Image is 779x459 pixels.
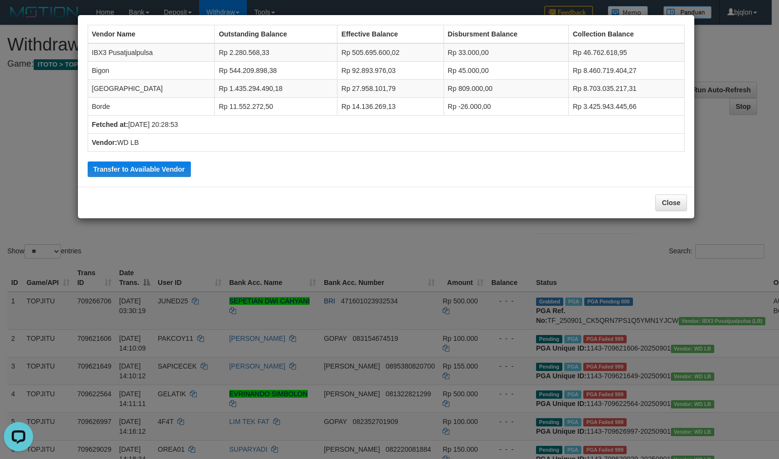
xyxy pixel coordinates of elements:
[337,98,444,116] td: Rp 14.136.269,13
[88,62,215,80] td: Bigon
[215,98,337,116] td: Rp 11.552.272,50
[569,98,684,116] td: Rp 3.425.943.445,66
[215,43,337,62] td: Rp 2.280.568,33
[337,25,444,44] th: Effective Balance
[88,116,684,134] td: [DATE] 20:28:53
[337,43,444,62] td: Rp 505.695.600,02
[569,25,684,44] th: Collection Balance
[444,43,569,62] td: Rp 33.000,00
[569,62,684,80] td: Rp 8.460.719.404,27
[88,43,215,62] td: IBX3 Pusatjualpulsa
[337,80,444,98] td: Rp 27.958.101,79
[88,161,191,177] button: Transfer to Available Vendor
[444,98,569,116] td: Rp -26.000,00
[569,80,684,98] td: Rp 8.703.035.217,31
[92,139,117,146] b: Vendor:
[88,80,215,98] td: [GEOGRAPHIC_DATA]
[92,121,129,128] b: Fetched at:
[88,25,215,44] th: Vendor Name
[88,98,215,116] td: Borde
[444,25,569,44] th: Disbursment Balance
[655,194,686,211] button: Close
[88,134,684,152] td: WD LB
[444,80,569,98] td: Rp 809.000,00
[4,4,33,33] button: Open LiveChat chat widget
[444,62,569,80] td: Rp 45.000,00
[215,25,337,44] th: Outstanding Balance
[337,62,444,80] td: Rp 92.893.976,03
[215,80,337,98] td: Rp 1.435.294.490,18
[215,62,337,80] td: Rp 544.209.898,38
[569,43,684,62] td: Rp 46.762.618,95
